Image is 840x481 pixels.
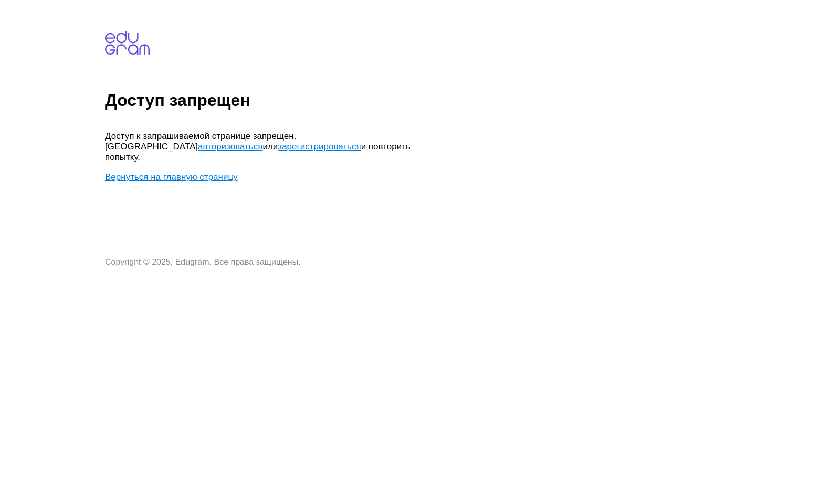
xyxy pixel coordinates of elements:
a: зарегистрироваться [278,142,361,152]
p: Copyright © 2025, Edugram. Все права защищены. [105,258,420,267]
a: авторизоваться [198,142,262,152]
img: edugram.com [105,31,150,55]
a: Вернуться на главную страницу [105,172,238,182]
h1: Доступ запрещен [105,91,836,110]
p: Доступ к запрашиваемой странице запрещен. [GEOGRAPHIC_DATA] или и повторить попытку. [105,131,420,163]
